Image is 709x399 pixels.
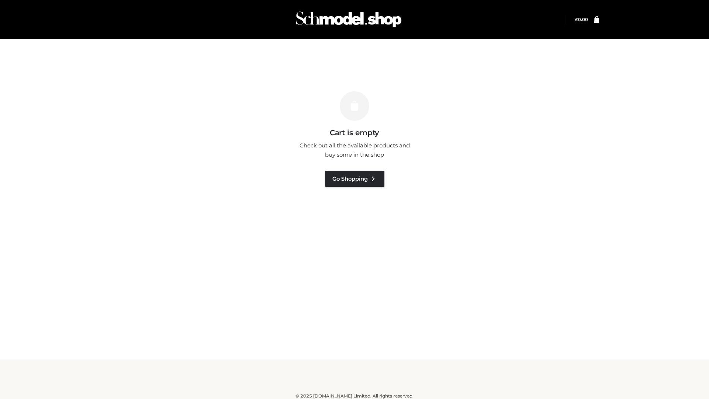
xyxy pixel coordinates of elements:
[295,141,414,160] p: Check out all the available products and buy some in the shop
[293,5,404,34] img: Schmodel Admin 964
[575,17,588,22] bdi: 0.00
[575,17,578,22] span: £
[575,17,588,22] a: £0.00
[126,128,583,137] h3: Cart is empty
[325,171,384,187] a: Go Shopping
